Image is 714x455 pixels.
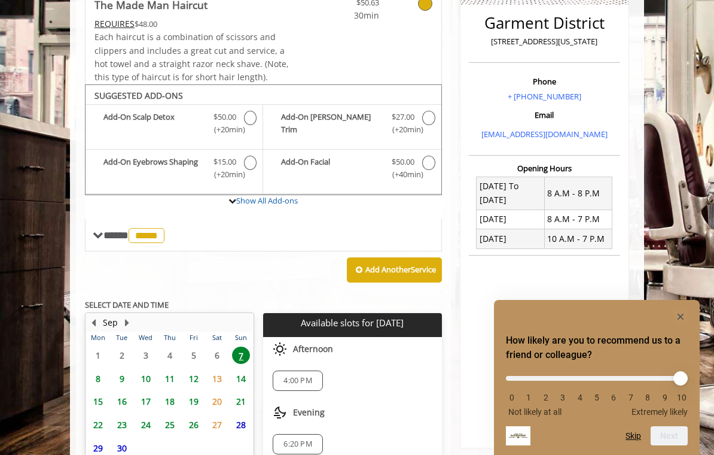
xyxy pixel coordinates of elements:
th: Thu [158,332,182,344]
span: 15 [89,393,107,410]
td: [DATE] [477,229,544,248]
span: Extremely likely [631,407,688,417]
span: 6:20 PM [283,439,312,449]
span: (+40min ) [390,168,416,181]
td: Select day25 [158,413,182,436]
img: evening slots [273,405,287,420]
td: Select day16 [110,390,134,414]
h3: Email [472,111,617,119]
h2: How likely are you to recommend us to a friend or colleague? Select an option from 0 to 10, with ... [506,333,688,362]
span: This service needs some Advance to be paid before we block your appointment [94,18,135,29]
button: Next question [651,426,688,445]
b: Add-On Scalp Detox [103,111,206,136]
li: 4 [574,393,586,402]
span: Not likely at all [508,407,562,417]
li: 3 [557,393,569,402]
a: + [PHONE_NUMBER] [508,91,581,102]
span: 26 [185,416,203,433]
img: afternoon slots [273,342,287,356]
button: Previous Month [89,316,98,329]
span: 9 [113,370,131,387]
li: 6 [608,393,620,402]
span: (+20min ) [212,168,238,181]
td: 8 A.M - 8 P.M [544,177,612,210]
span: 17 [137,393,155,410]
span: 21 [232,393,250,410]
td: [DATE] To [DATE] [477,177,544,210]
span: 25 [161,416,179,433]
span: 12 [185,370,203,387]
td: Select day12 [182,367,206,390]
b: SELECT DATE AND TIME [85,299,169,310]
button: Next Month [122,316,132,329]
b: Add Another Service [365,264,436,275]
span: $50.00 [392,156,414,168]
td: Select day22 [86,413,110,436]
div: The Made Man Haircut Add-onS [85,84,442,196]
th: Fri [182,332,206,344]
th: Wed [134,332,158,344]
label: Add-On Beard Trim [269,111,435,139]
button: Skip [625,431,641,441]
td: Select day26 [182,413,206,436]
h2: Garment District [472,14,617,32]
span: (+20min ) [212,123,238,136]
td: Select day21 [229,390,253,414]
td: Select day28 [229,413,253,436]
span: 4:00 PM [283,376,312,386]
li: 5 [591,393,603,402]
span: Afternoon [293,344,333,354]
span: 10 [137,370,155,387]
li: 0 [506,393,518,402]
li: 7 [625,393,637,402]
p: [STREET_ADDRESS][US_STATE] [472,35,617,48]
label: Add-On Scalp Detox [91,111,257,139]
td: [DATE] [477,210,544,229]
span: $15.00 [213,156,236,168]
span: 23 [113,416,131,433]
li: 8 [642,393,654,402]
span: 14 [232,370,250,387]
span: 22 [89,416,107,433]
td: Select day17 [134,390,158,414]
div: 4:00 PM [273,371,322,391]
button: Hide survey [673,310,688,324]
td: Select day27 [205,413,229,436]
td: Select day23 [110,413,134,436]
span: 28 [232,416,250,433]
li: 2 [540,393,552,402]
li: 9 [659,393,671,402]
div: $48.00 [94,17,293,31]
td: Select day8 [86,367,110,390]
h3: Opening Hours [469,164,620,172]
td: Select day9 [110,367,134,390]
li: 10 [676,393,688,402]
td: Select day10 [134,367,158,390]
span: 11 [161,370,179,387]
b: Add-On [PERSON_NAME] Trim [281,111,384,136]
td: Select day14 [229,367,253,390]
td: Select day13 [205,367,229,390]
span: 13 [208,370,226,387]
td: Select day18 [158,390,182,414]
th: Tue [110,332,134,344]
label: Add-On Facial [269,156,435,184]
div: How likely are you to recommend us to a friend or colleague? Select an option from 0 to 10, with ... [506,310,688,445]
div: How likely are you to recommend us to a friend or colleague? Select an option from 0 to 10, with ... [506,367,688,417]
span: $50.00 [213,111,236,123]
li: 1 [523,393,535,402]
button: Sep [103,316,118,329]
td: Select day7 [229,344,253,367]
td: Select day15 [86,390,110,414]
label: Add-On Eyebrows Shaping [91,156,257,184]
td: Select day11 [158,367,182,390]
a: Show All Add-ons [236,195,298,206]
span: Each haircut is a combination of scissors and clippers and includes a great cut and service, a ho... [94,31,289,83]
span: 16 [113,393,131,410]
span: 27 [208,416,226,433]
span: (+20min ) [390,123,416,136]
th: Sat [205,332,229,344]
b: Add-On Facial [281,156,384,181]
td: Select day24 [134,413,158,436]
span: 7 [232,347,250,364]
